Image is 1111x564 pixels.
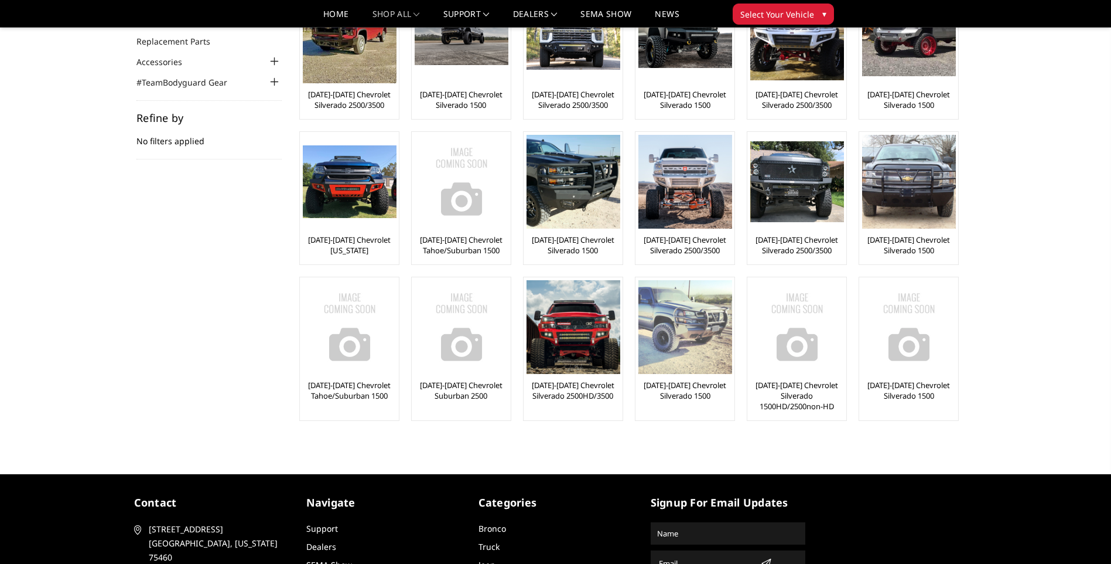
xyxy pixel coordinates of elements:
[652,524,804,543] input: Name
[134,495,289,511] h5: contact
[415,135,508,229] img: No Image
[655,10,679,27] a: News
[443,10,490,27] a: Support
[862,280,956,374] img: No Image
[750,280,844,374] img: No Image
[862,235,955,256] a: [DATE]-[DATE] Chevrolet Silverado 1500
[136,113,282,159] div: No filters applied
[1052,508,1111,564] iframe: Chat Widget
[306,541,336,552] a: Dealers
[580,10,631,27] a: SEMA Show
[527,89,620,110] a: [DATE]-[DATE] Chevrolet Silverado 2500/3500
[527,380,620,401] a: [DATE]-[DATE] Chevrolet Silverado 2500HD/3500
[415,89,508,110] a: [DATE]-[DATE] Chevrolet Silverado 1500
[303,280,396,374] img: No Image
[478,541,500,552] a: Truck
[372,10,420,27] a: shop all
[478,523,506,534] a: Bronco
[638,380,731,401] a: [DATE]-[DATE] Chevrolet Silverado 1500
[136,76,242,89] a: #TeamBodyguard Gear
[415,235,508,256] a: [DATE]-[DATE] Chevrolet Tahoe/Suburban 1500
[862,89,955,110] a: [DATE]-[DATE] Chevrolet Silverado 1500
[303,280,396,374] a: No Image
[415,280,508,374] img: No Image
[303,89,396,110] a: [DATE]-[DATE] Chevrolet Silverado 2500/3500
[136,56,197,68] a: Accessories
[136,113,282,123] h5: Refine by
[750,235,843,256] a: [DATE]-[DATE] Chevrolet Silverado 2500/3500
[478,495,633,511] h5: Categories
[651,495,805,511] h5: signup for email updates
[750,89,843,110] a: [DATE]-[DATE] Chevrolet Silverado 2500/3500
[733,4,834,25] button: Select Your Vehicle
[740,8,814,21] span: Select Your Vehicle
[303,235,396,256] a: [DATE]-[DATE] Chevrolet [US_STATE]
[303,380,396,401] a: [DATE]-[DATE] Chevrolet Tahoe/Suburban 1500
[527,235,620,256] a: [DATE]-[DATE] Chevrolet Silverado 1500
[638,235,731,256] a: [DATE]-[DATE] Chevrolet Silverado 2500/3500
[306,495,461,511] h5: Navigate
[136,35,225,47] a: Replacement Parts
[750,380,843,412] a: [DATE]-[DATE] Chevrolet Silverado 1500HD/2500non-HD
[862,380,955,401] a: [DATE]-[DATE] Chevrolet Silverado 1500
[862,280,955,374] a: No Image
[638,89,731,110] a: [DATE]-[DATE] Chevrolet Silverado 1500
[323,10,348,27] a: Home
[415,380,508,401] a: [DATE]-[DATE] Chevrolet Suburban 2500
[822,8,826,20] span: ▾
[306,523,338,534] a: Support
[513,10,558,27] a: Dealers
